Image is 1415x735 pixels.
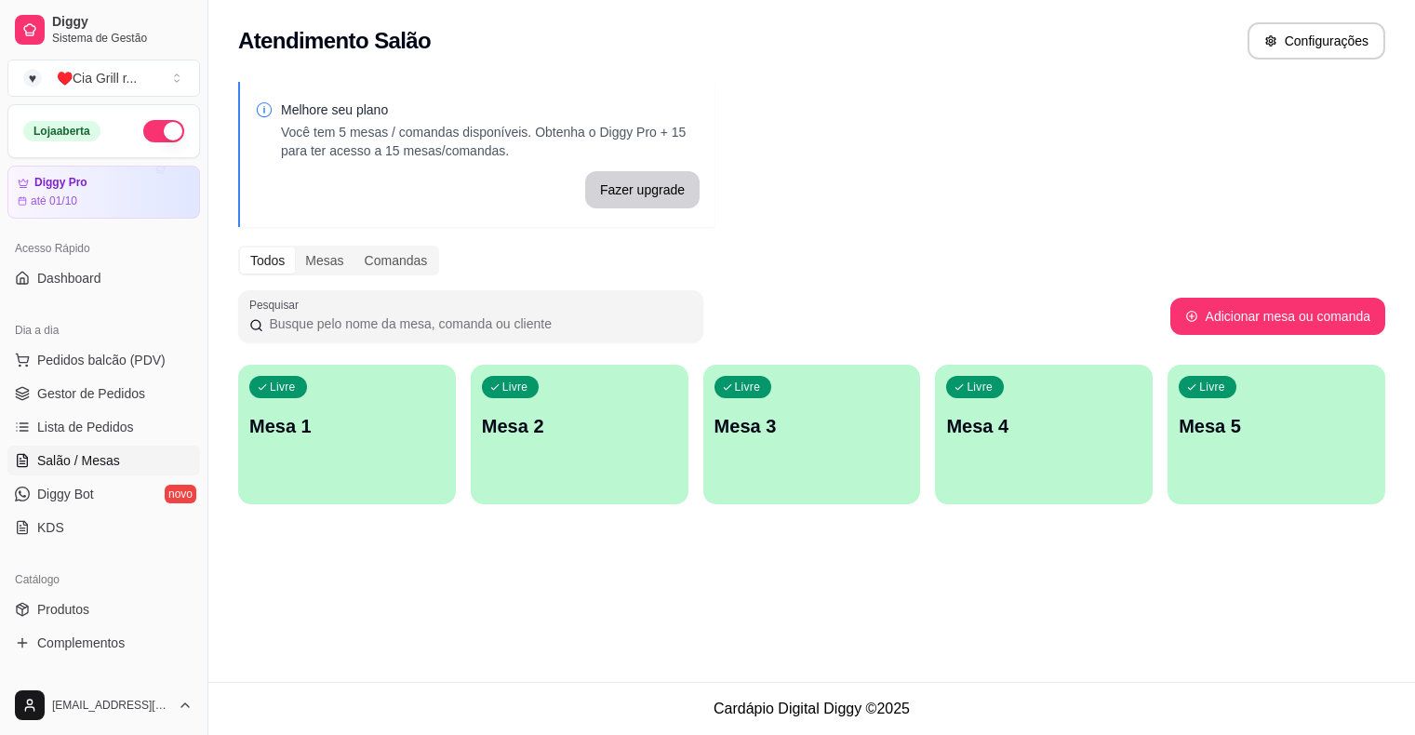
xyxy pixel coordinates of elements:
label: Pesquisar [249,297,305,313]
a: Lista de Pedidos [7,412,200,442]
div: Dia a dia [7,315,200,345]
span: Complementos [37,634,125,652]
div: Catálogo [7,565,200,595]
p: Livre [502,380,528,394]
div: Mesas [295,247,354,274]
span: Salão / Mesas [37,451,120,470]
span: Sistema de Gestão [52,31,193,46]
button: Alterar Status [143,120,184,142]
button: Configurações [1248,22,1385,60]
a: DiggySistema de Gestão [7,7,200,52]
article: até 01/10 [31,194,77,208]
a: Diggy Botnovo [7,479,200,509]
button: LivreMesa 3 [703,365,921,504]
a: Diggy Proaté 01/10 [7,166,200,219]
p: Mesa 5 [1179,413,1374,439]
footer: Cardápio Digital Diggy © 2025 [208,682,1415,735]
button: LivreMesa 4 [935,365,1153,504]
p: Mesa 3 [714,413,910,439]
p: Mesa 2 [482,413,677,439]
h2: Atendimento Salão [238,26,431,56]
span: Lista de Pedidos [37,418,134,436]
div: Loja aberta [23,121,100,141]
button: LivreMesa 5 [1168,365,1385,504]
span: Produtos [37,600,89,619]
button: Fazer upgrade [585,171,700,208]
button: LivreMesa 1 [238,365,456,504]
article: Diggy Pro [34,176,87,190]
p: Mesa 4 [946,413,1141,439]
div: Acesso Rápido [7,234,200,263]
span: Diggy Bot [37,485,94,503]
span: Gestor de Pedidos [37,384,145,403]
p: Livre [270,380,296,394]
div: ♥️Cia Grill r ... [57,69,137,87]
button: Select a team [7,60,200,97]
button: LivreMesa 2 [471,365,688,504]
a: Produtos [7,595,200,624]
p: Melhore seu plano [281,100,700,119]
p: Mesa 1 [249,413,445,439]
a: Complementos [7,628,200,658]
span: Dashboard [37,269,101,287]
a: Dashboard [7,263,200,293]
p: Livre [1199,380,1225,394]
span: KDS [37,518,64,537]
button: [EMAIL_ADDRESS][DOMAIN_NAME] [7,683,200,728]
p: Livre [967,380,993,394]
span: Pedidos balcão (PDV) [37,351,166,369]
a: Salão / Mesas [7,446,200,475]
input: Pesquisar [263,314,692,333]
p: Livre [735,380,761,394]
div: Todos [240,247,295,274]
a: KDS [7,513,200,542]
button: Adicionar mesa ou comanda [1170,298,1385,335]
a: Gestor de Pedidos [7,379,200,408]
span: [EMAIL_ADDRESS][DOMAIN_NAME] [52,698,170,713]
p: Você tem 5 mesas / comandas disponíveis. Obtenha o Diggy Pro + 15 para ter acesso a 15 mesas/coma... [281,123,700,160]
span: Diggy [52,14,193,31]
div: Comandas [354,247,438,274]
button: Pedidos balcão (PDV) [7,345,200,375]
span: ♥ [23,69,42,87]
